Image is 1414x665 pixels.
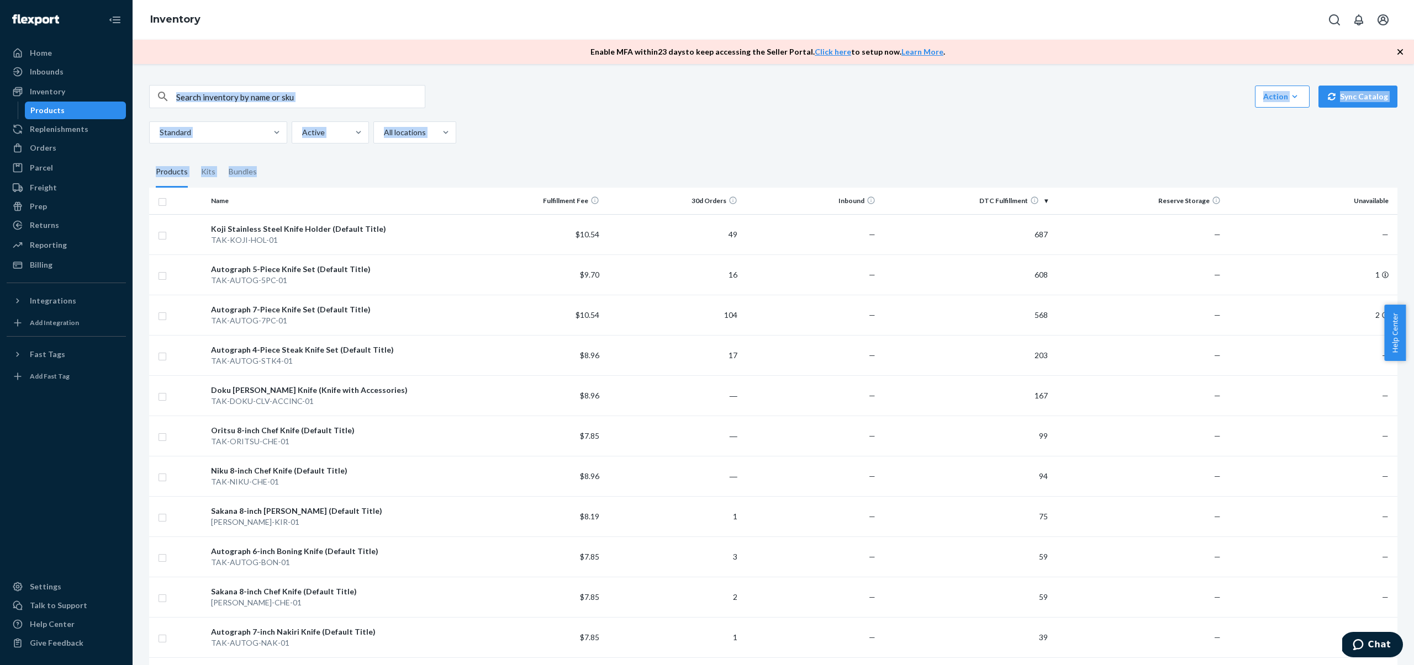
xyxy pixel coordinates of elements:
td: 2 [1225,295,1397,335]
a: Orders [7,139,126,157]
span: $8.96 [580,391,599,400]
div: Doku [PERSON_NAME] Knife (Knife with Accessories) [211,385,461,396]
button: Action [1255,86,1310,108]
span: — [1382,512,1389,521]
input: Search inventory by name or sku [176,86,425,108]
td: 1 [604,496,742,536]
th: DTC Fulfillment [880,188,1052,214]
div: Integrations [30,295,76,306]
div: Oritsu 8-inch Chef Knife (Default Title) [211,425,461,436]
div: [PERSON_NAME]-CHE-01 [211,597,461,608]
div: Autograph 4-Piece Steak Knife Set (Default Title) [211,344,461,355]
span: $7.85 [580,632,599,642]
span: — [1214,552,1221,561]
a: Replenishments [7,120,126,138]
span: $8.19 [580,512,599,521]
td: 203 [880,335,1052,375]
div: Settings [30,581,61,592]
a: Freight [7,179,126,196]
span: — [1214,230,1221,239]
td: 687 [880,214,1052,254]
div: Replenishments [30,124,88,135]
a: Prep [7,198,126,215]
div: TAK-NIKU-CHE-01 [211,476,461,487]
div: Sakana 8-inch [PERSON_NAME] (Default Title) [211,506,461,517]
div: TAK-AUTOG-5PC-01 [211,275,461,286]
a: Products [25,102,126,119]
div: Add Fast Tag [30,371,70,381]
div: TAK-AUTOG-7PC-01 [211,315,461,326]
span: $10.54 [576,310,599,320]
div: [PERSON_NAME]-KIR-01 [211,517,461,528]
td: ― [604,375,742,416]
span: — [869,270,875,279]
div: TAK-AUTOG-STK4-01 [211,355,461,366]
button: Sync Catalog [1318,86,1397,108]
div: Help Center [30,619,75,630]
div: Give Feedback [30,637,83,648]
div: Sakana 8-inch Chef Knife (Default Title) [211,586,461,597]
span: — [1214,512,1221,521]
a: Add Integration [7,314,126,332]
td: 568 [880,295,1052,335]
a: Returns [7,216,126,234]
span: — [1382,552,1389,561]
button: Open notifications [1348,9,1370,31]
div: Kits [201,157,215,188]
span: $10.54 [576,230,599,239]
span: — [1382,391,1389,400]
td: 104 [604,295,742,335]
a: Inventory [7,83,126,100]
div: Orders [30,142,56,153]
a: Inventory [150,13,201,25]
button: Integrations [7,292,126,310]
span: $7.85 [580,592,599,602]
div: TAK-DOKU-CLV-ACCINC-01 [211,396,461,407]
div: Home [30,47,52,58]
button: Talk to Support [7,597,126,614]
button: Help Center [1384,305,1406,361]
span: — [869,431,875,440]
div: Returns [30,220,59,231]
td: 2 [604,577,742,617]
div: Add Integration [30,318,79,327]
td: ― [604,456,742,496]
iframe: Opens a widget where you can chat to one of our agents [1342,632,1403,659]
div: Autograph 7-inch Nakiri Knife (Default Title) [211,626,461,637]
span: — [869,230,875,239]
a: Click here [815,47,851,56]
div: Talk to Support [30,600,87,611]
a: Learn More [901,47,943,56]
span: — [869,632,875,642]
div: Freight [30,182,57,193]
th: Reserve Storage [1052,188,1225,214]
span: — [1382,471,1389,481]
div: Autograph 6-inch Boning Knife (Default Title) [211,546,461,557]
th: Unavailable [1225,188,1397,214]
div: Inbounds [30,66,64,77]
td: 1 [1225,254,1397,295]
button: Close Navigation [104,9,126,31]
a: Inbounds [7,63,126,81]
span: — [1382,350,1389,360]
td: ― [604,416,742,456]
div: Inventory [30,86,65,97]
a: Add Fast Tag [7,368,126,385]
span: — [869,512,875,521]
input: All locations [383,127,384,138]
div: Niku 8-inch Chef Knife (Default Title) [211,465,461,476]
a: Reporting [7,236,126,254]
td: 16 [604,254,742,295]
td: 3 [604,536,742,577]
td: 59 [880,577,1052,617]
span: — [1214,592,1221,602]
th: Fulfillment Fee [466,188,604,214]
span: $8.96 [580,471,599,481]
div: Bundles [229,157,257,188]
td: 608 [880,254,1052,295]
span: — [869,350,875,360]
a: Parcel [7,159,126,177]
ol: breadcrumbs [141,4,209,36]
span: — [869,391,875,400]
